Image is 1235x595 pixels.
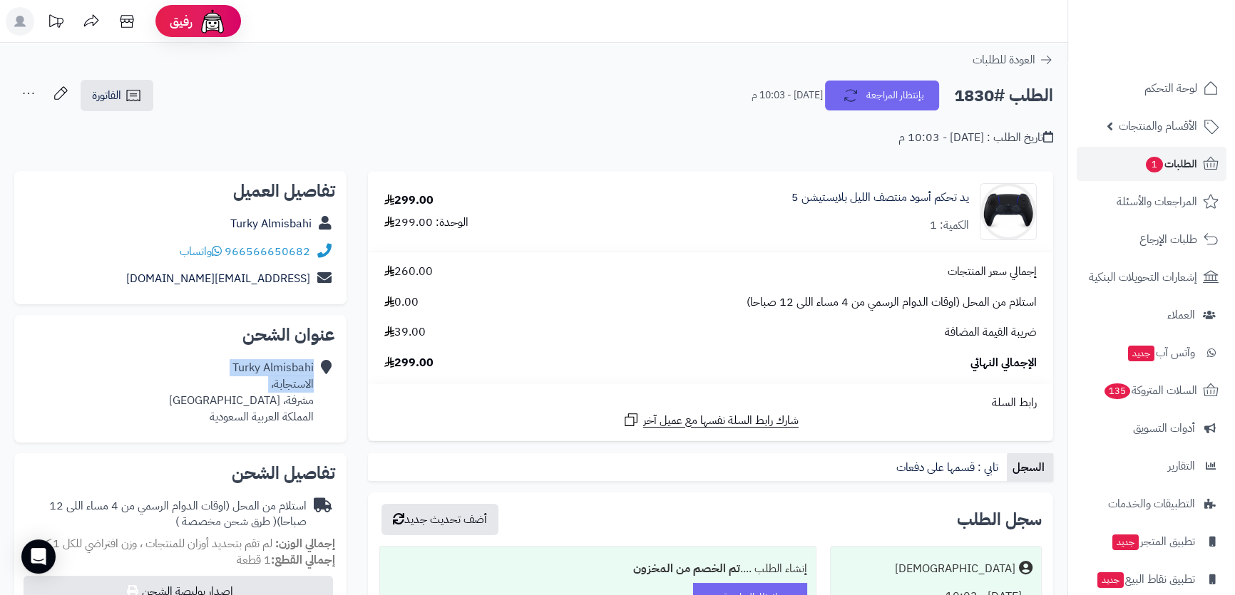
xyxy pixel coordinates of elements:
b: تم الخصم من المخزون [633,560,740,577]
div: استلام من المحل (اوقات الدوام الرسمي من 4 مساء اللى 12 صباحا) [26,498,307,531]
img: logo-2.png [1138,38,1221,68]
small: 1 قطعة [237,552,335,569]
div: الكمية: 1 [930,217,969,234]
span: رفيق [170,13,193,30]
a: التقارير [1077,449,1226,483]
span: 260.00 [384,264,433,280]
div: إنشاء الطلب .... [389,555,807,583]
a: [EMAIL_ADDRESS][DOMAIN_NAME] [126,270,310,287]
span: لوحة التحكم [1144,78,1197,98]
a: 966566650682 [225,243,310,260]
span: إجمالي سعر المنتجات [948,264,1037,280]
img: 1668800033-61O9tWR6WDS._SL1475_-90x90.jpg [980,183,1036,240]
a: تابي : قسمها على دفعات [891,453,1007,482]
a: لوحة التحكم [1077,71,1226,105]
span: إشعارات التحويلات البنكية [1089,267,1197,287]
span: لم تقم بتحديد أوزان للمنتجات ، وزن افتراضي للكل 1 كجم [31,535,272,552]
a: أدوات التسويق [1077,411,1226,445]
a: الفاتورة [81,80,153,111]
span: العودة للطلبات [973,51,1035,68]
strong: إجمالي الوزن: [275,535,335,552]
a: الطلبات1 [1077,147,1226,181]
span: وآتس آب [1127,343,1195,363]
span: 135 [1105,383,1130,399]
h2: الطلب #1830 [954,81,1053,110]
span: جديد [1128,346,1154,361]
span: الطلبات [1144,154,1197,174]
span: 39.00 [384,324,426,341]
span: العملاء [1167,305,1195,325]
span: طلبات الإرجاع [1139,229,1197,249]
h2: تفاصيل العميل [26,182,335,200]
img: ai-face.png [198,7,227,36]
span: شارك رابط السلة نفسها مع عميل آخر [643,413,799,429]
span: الفاتورة [92,87,121,104]
a: إشعارات التحويلات البنكية [1077,260,1226,294]
h3: سجل الطلب [957,511,1042,528]
span: الإجمالي النهائي [970,355,1037,371]
a: طلبات الإرجاع [1077,222,1226,257]
span: جديد [1112,534,1139,550]
span: 0.00 [384,294,419,311]
div: 299.00 [384,192,434,209]
button: أضف تحديث جديد [381,504,498,535]
span: جديد [1097,572,1124,588]
a: المراجعات والأسئلة [1077,185,1226,219]
span: التطبيقات والخدمات [1108,494,1195,514]
a: وآتس آبجديد [1077,336,1226,370]
a: السجل [1007,453,1053,482]
a: يد تحكم أسود منتصف الليل بلايستيشن 5 [791,190,969,206]
a: شارك رابط السلة نفسها مع عميل آخر [622,411,799,429]
span: الأقسام والمنتجات [1119,116,1197,136]
div: تاريخ الطلب : [DATE] - 10:03 م [898,130,1053,146]
a: التطبيقات والخدمات [1077,487,1226,521]
div: [DEMOGRAPHIC_DATA] [895,561,1015,577]
span: تطبيق المتجر [1111,532,1195,552]
span: التقارير [1168,456,1195,476]
span: تطبيق نقاط البيع [1096,569,1195,589]
div: Turky Almisbahi الاستجابة، مشرفة، [GEOGRAPHIC_DATA] المملكة العربية السعودية [169,360,314,425]
span: أدوات التسويق [1133,418,1195,438]
span: ضريبة القيمة المضافة [945,324,1037,341]
strong: إجمالي القطع: [271,552,335,569]
h2: تفاصيل الشحن [26,465,335,482]
a: تطبيق المتجرجديد [1077,524,1226,559]
div: رابط السلة [374,395,1047,411]
a: واتساب [180,243,222,260]
div: Open Intercom Messenger [21,539,56,574]
button: بإنتظار المراجعة [825,81,939,110]
a: السلات المتروكة135 [1077,373,1226,408]
span: السلات المتروكة [1103,381,1197,400]
div: الوحدة: 299.00 [384,214,468,231]
a: Turky Almisbahi [230,215,312,232]
a: العملاء [1077,298,1226,332]
small: [DATE] - 10:03 م [752,88,823,103]
a: العودة للطلبات [973,51,1053,68]
span: 1 [1146,157,1163,172]
span: المراجعات والأسئلة [1117,192,1197,212]
span: 299.00 [384,355,434,371]
a: تحديثات المنصة [38,7,73,39]
span: ( طرق شحن مخصصة ) [175,513,277,530]
span: استلام من المحل (اوقات الدوام الرسمي من 4 مساء اللى 12 صباحا) [747,294,1037,311]
h2: عنوان الشحن [26,326,335,343]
